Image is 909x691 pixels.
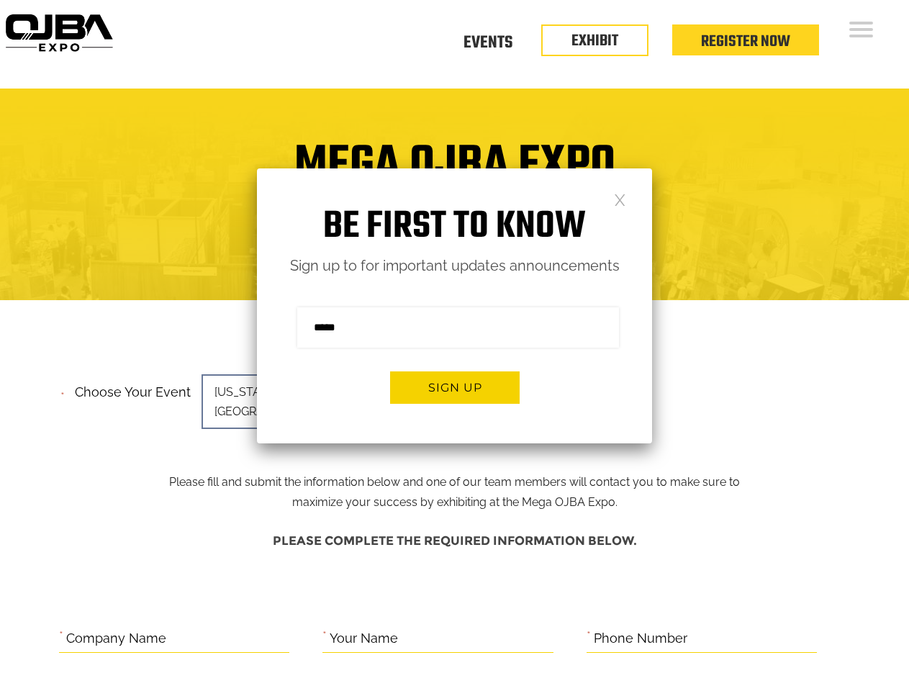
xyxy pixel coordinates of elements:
button: Sign up [390,371,520,404]
p: Sign up to for important updates announcements [257,253,652,279]
label: Phone Number [594,628,687,650]
span: [US_STATE][GEOGRAPHIC_DATA] [202,374,403,429]
a: Register Now [701,30,790,54]
label: Choose your event [66,372,191,404]
h4: Please complete the required information below. [59,527,851,555]
label: Your Name [330,628,398,650]
p: Please fill and submit the information below and one of our team members will contact you to make... [158,380,751,512]
label: Company Name [66,628,166,650]
h1: Be first to know [257,204,652,250]
h4: Trade Show Exhibit Space Application [11,216,898,243]
h1: Mega OJBA Expo [11,145,898,203]
a: EXHIBIT [571,29,618,53]
a: Close [614,193,626,205]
